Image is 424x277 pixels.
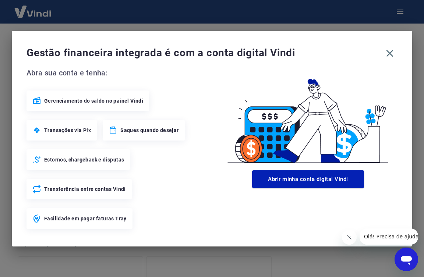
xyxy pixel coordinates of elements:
span: Transferência entre contas Vindi [44,185,126,193]
button: Abrir minha conta digital Vindi [252,170,364,188]
span: Olá! Precisa de ajuda? [4,5,62,11]
span: Abra sua conta e tenha: [26,67,219,79]
iframe: Fechar mensagem [342,230,357,245]
iframe: Mensagem da empresa [360,228,418,245]
span: Saques quando desejar [120,127,179,134]
span: Transações via Pix [44,127,91,134]
span: Estornos, chargeback e disputas [44,156,124,163]
span: Gestão financeira integrada é com a conta digital Vindi [26,46,382,60]
img: Good Billing [219,67,397,167]
iframe: Botão para abrir a janela de mensagens [395,248,418,271]
span: Gerenciamento do saldo no painel Vindi [44,97,143,104]
span: Facilidade em pagar faturas Tray [44,215,127,222]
